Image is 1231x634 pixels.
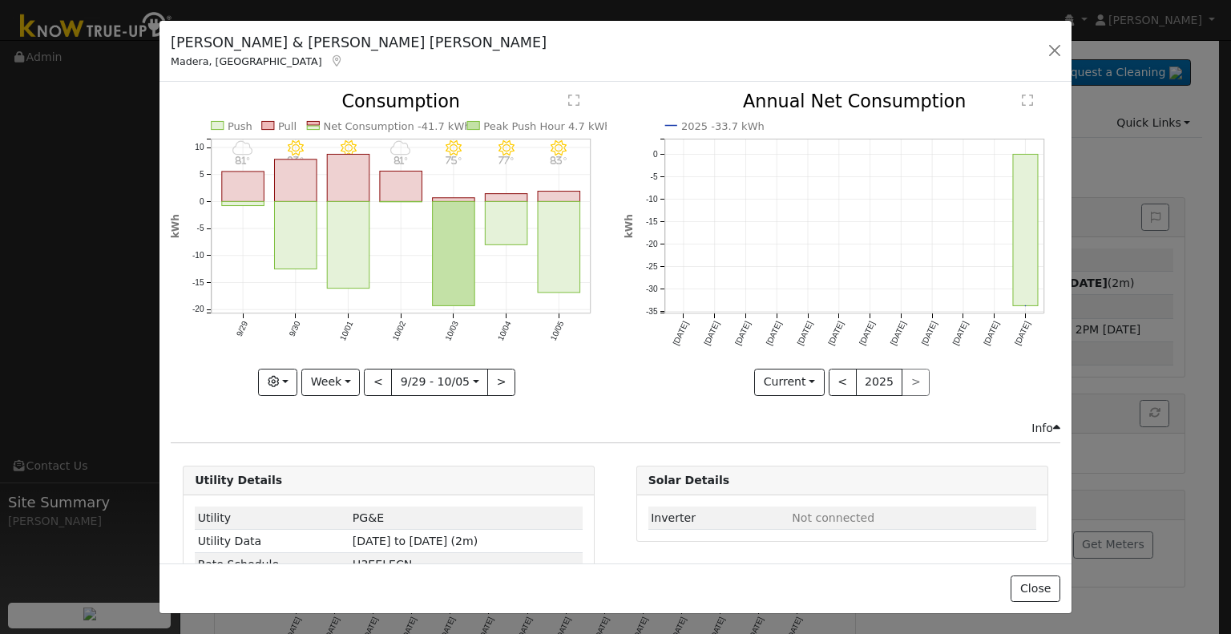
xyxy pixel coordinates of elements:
span: ID: null, authorized: None [792,511,874,524]
text: 0 [200,197,204,206]
text: 10/05 [549,320,566,342]
i: 10/01 - Clear [341,140,357,156]
circle: onclick="" [1022,303,1028,309]
rect: onclick="" [222,202,264,206]
button: 9/29 - 10/05 [391,369,488,396]
text: -5 [197,224,204,233]
text: kWh [170,215,181,239]
rect: onclick="" [380,172,422,202]
i: 9/30 - Clear [288,140,304,156]
text: [DATE] [889,320,908,347]
strong: Solar Details [648,474,729,487]
text: 10 [195,143,204,152]
rect: onclick="" [486,194,528,202]
text: Net Consumption -41.7 kWh [324,120,471,132]
text: -5 [650,172,657,181]
button: < [364,369,392,396]
button: Week [301,369,360,396]
text: Push [228,120,252,132]
p: 75° [439,156,467,165]
button: > [487,369,515,396]
text: Pull [278,120,297,132]
text: [DATE] [826,320,846,347]
text: 0 [652,150,657,159]
rect: onclick="" [538,202,580,293]
td: Utility [195,507,349,530]
text: [DATE] [765,320,784,347]
strong: Utility Details [195,474,282,487]
span: ID: 17349945, authorized: 09/30/25 [353,511,384,524]
text: [DATE] [1013,320,1032,347]
i: 10/03 - MostlyClear [446,140,462,156]
text: [DATE] [795,320,814,347]
p: 81° [387,156,415,165]
button: Current [754,369,825,396]
text: Consumption [342,91,461,112]
text: [DATE] [920,320,939,347]
text: Peak Push Hour 4.7 kWh [484,120,611,132]
p: 81° [228,156,256,165]
div: Info [1031,420,1060,437]
text: -25 [645,262,657,271]
text: [DATE] [858,320,877,347]
i: 10/04 - MostlyClear [498,140,515,156]
text: -20 [192,305,204,314]
rect: onclick="" [538,192,580,202]
text: 10/02 [391,320,408,342]
text: -10 [192,252,204,260]
td: Inverter [648,507,789,530]
p: 83° [281,156,309,165]
text: 10/03 [444,320,461,342]
text: -10 [645,195,657,204]
button: Close [1011,575,1059,603]
rect: onclick="" [327,202,369,289]
text: Annual Net Consumption [743,91,967,112]
td: Utility Data [195,530,349,553]
text: 9/30 [288,320,302,338]
text: -20 [645,240,657,248]
text: [DATE] [671,320,690,347]
i: 10/02 - Cloudy [391,140,412,156]
span: [DATE] to [DATE] (2m) [353,535,478,547]
text: -35 [645,307,657,316]
text: [DATE] [733,320,753,347]
rect: onclick="" [433,202,475,306]
rect: onclick="" [275,160,317,202]
button: 2025 [856,369,903,396]
text: [DATE] [950,320,970,347]
text: -30 [645,285,657,293]
rect: onclick="" [486,202,528,245]
span: Madera, [GEOGRAPHIC_DATA] [171,55,322,67]
text: 9/29 [235,320,249,338]
text:  [569,95,580,107]
i: 9/29 - Cloudy [232,140,253,156]
rect: onclick="" [433,198,475,202]
rect: onclick="" [1013,155,1038,306]
rect: onclick="" [275,202,317,269]
p: 83° [545,156,573,165]
text:  [1022,95,1033,107]
rect: onclick="" [327,155,369,202]
p: 77° [492,156,520,165]
text: 2025 -33.7 kWh [681,120,765,132]
text: -15 [645,217,657,226]
text: [DATE] [702,320,721,347]
text: 10/04 [496,320,513,342]
button: < [829,369,857,396]
td: Rate Schedule [195,553,349,576]
i: 10/05 - MostlyClear [551,140,567,156]
span: Y [353,558,412,571]
text: kWh [624,215,635,239]
h5: [PERSON_NAME] & [PERSON_NAME] [PERSON_NAME] [171,32,547,53]
text: 10/01 [338,320,355,342]
text: [DATE] [982,320,1001,347]
rect: onclick="" [222,172,264,201]
text: -15 [192,278,204,287]
a: Map [330,55,345,67]
text: 5 [200,170,204,179]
